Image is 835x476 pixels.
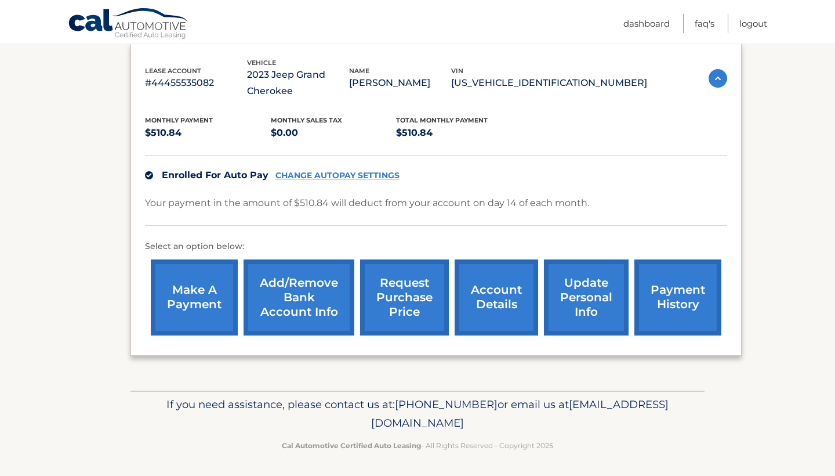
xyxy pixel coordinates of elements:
[145,195,589,211] p: Your payment in the amount of $510.84 will deduct from your account on day 14 of each month.
[162,170,268,181] span: Enrolled For Auto Pay
[151,259,238,336] a: make a payment
[138,439,697,452] p: - All Rights Reserved - Copyright 2025
[349,67,369,75] span: name
[634,259,721,336] a: payment history
[451,75,647,91] p: [US_VEHICLE_IDENTIFICATION_NUMBER]
[275,171,400,181] a: CHANGE AUTOPAY SETTINGS
[739,14,767,33] a: Logout
[244,259,354,336] a: Add/Remove bank account info
[455,259,538,336] a: account details
[247,67,349,99] p: 2023 Jeep Grand Cherokee
[145,171,153,179] img: check.svg
[271,125,397,141] p: $0.00
[145,240,727,254] p: Select an option below:
[68,8,190,41] a: Cal Automotive
[623,14,670,33] a: Dashboard
[349,75,451,91] p: [PERSON_NAME]
[145,116,213,124] span: Monthly Payment
[396,116,488,124] span: Total Monthly Payment
[396,125,522,141] p: $510.84
[282,441,421,450] strong: Cal Automotive Certified Auto Leasing
[360,259,449,336] a: request purchase price
[145,125,271,141] p: $510.84
[271,116,342,124] span: Monthly sales Tax
[138,395,697,432] p: If you need assistance, please contact us at: or email us at
[695,14,714,33] a: FAQ's
[145,75,247,91] p: #44455535082
[145,67,201,75] span: lease account
[544,259,629,336] a: update personal info
[395,398,498,411] span: [PHONE_NUMBER]
[709,69,727,88] img: accordion-active.svg
[451,67,463,75] span: vin
[247,59,276,67] span: vehicle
